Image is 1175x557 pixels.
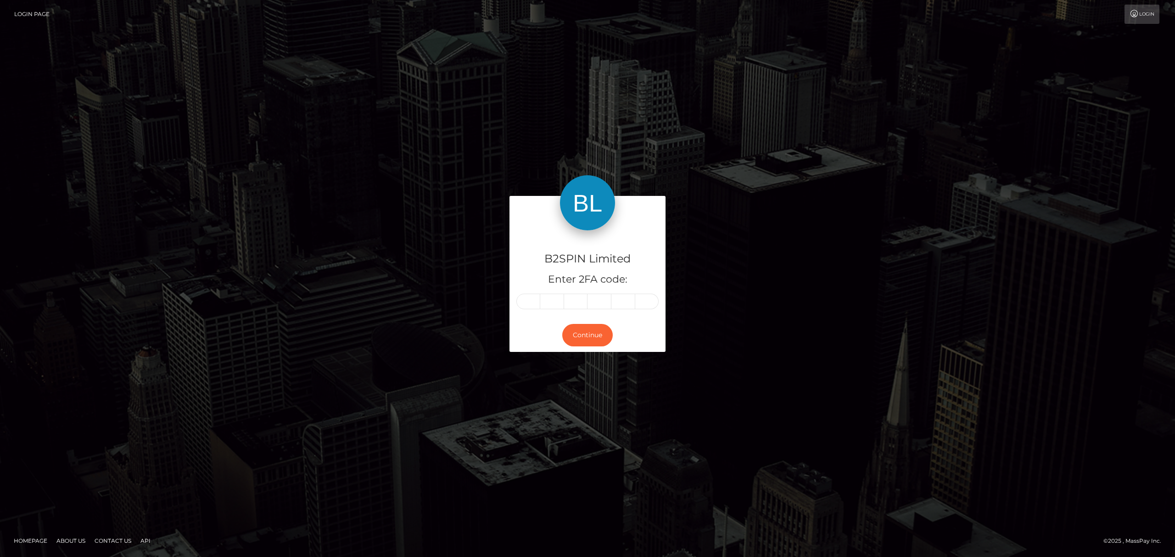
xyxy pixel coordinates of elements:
button: Continue [562,324,613,346]
a: Contact Us [91,534,135,548]
a: Login Page [14,5,50,24]
h5: Enter 2FA code: [516,273,659,287]
a: Homepage [10,534,51,548]
a: Login [1125,5,1159,24]
a: API [137,534,154,548]
div: © 2025 , MassPay Inc. [1103,536,1168,546]
h4: B2SPIN Limited [516,251,659,267]
img: B2SPIN Limited [560,175,615,230]
a: About Us [53,534,89,548]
